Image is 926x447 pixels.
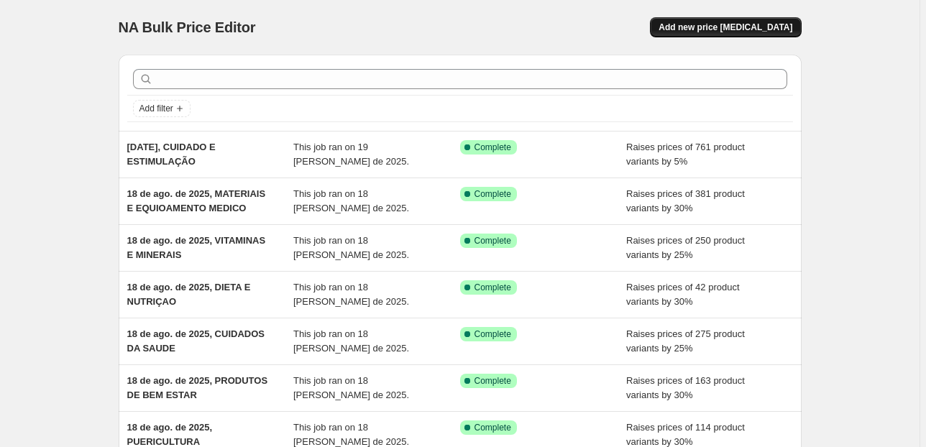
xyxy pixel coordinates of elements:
span: Raises prices of 761 product variants by 5% [626,142,745,167]
span: 18 de ago. de 2025, MATERIAIS E EQUIOAMENTO MEDICO [127,188,266,213]
span: Complete [475,282,511,293]
span: This job ran on 18 [PERSON_NAME] de 2025. [293,235,409,260]
span: Raises prices of 114 product variants by 30% [626,422,745,447]
span: This job ran on 19 [PERSON_NAME] de 2025. [293,142,409,167]
span: 18 de ago. de 2025, PRODUTOS DE BEM ESTAR [127,375,268,400]
span: This job ran on 18 [PERSON_NAME] de 2025. [293,188,409,213]
span: Add new price [MEDICAL_DATA] [659,22,792,33]
span: 18 de ago. de 2025, DIETA E NUTRIÇAO [127,282,251,307]
span: 18 de ago. de 2025, PUERICULTURA [127,422,213,447]
span: This job ran on 18 [PERSON_NAME] de 2025. [293,328,409,354]
span: Raises prices of 250 product variants by 25% [626,235,745,260]
span: This job ran on 18 [PERSON_NAME] de 2025. [293,282,409,307]
span: 18 de ago. de 2025, VITAMINAS E MINERAIS [127,235,266,260]
span: Raises prices of 381 product variants by 30% [626,188,745,213]
span: Complete [475,328,511,340]
span: Complete [475,235,511,246]
button: Add filter [133,100,191,117]
span: NA Bulk Price Editor [119,19,256,35]
span: Raises prices of 163 product variants by 30% [626,375,745,400]
span: 18 de ago. de 2025, CUIDADOS DA SAUDE [127,328,265,354]
span: Complete [475,188,511,200]
span: Complete [475,422,511,433]
span: Raises prices of 42 product variants by 30% [626,282,740,307]
span: Raises prices of 275 product variants by 25% [626,328,745,354]
span: Complete [475,142,511,153]
span: This job ran on 18 [PERSON_NAME] de 2025. [293,422,409,447]
span: Add filter [139,103,173,114]
span: This job ran on 18 [PERSON_NAME] de 2025. [293,375,409,400]
button: Add new price [MEDICAL_DATA] [650,17,801,37]
span: [DATE], CUIDADO E ESTIMULAÇÃO [127,142,216,167]
span: Complete [475,375,511,387]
